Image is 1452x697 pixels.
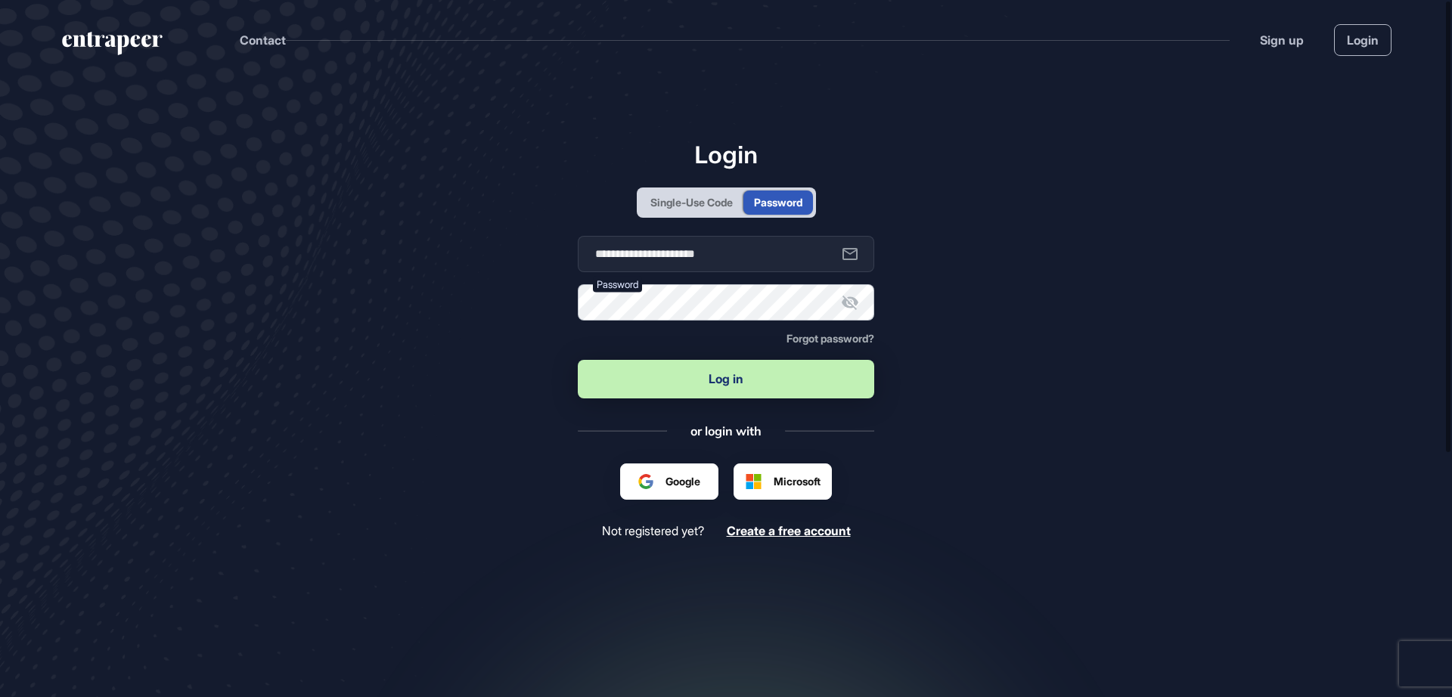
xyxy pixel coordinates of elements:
[578,360,874,398] button: Log in
[727,524,851,538] a: Create a free account
[240,30,286,50] button: Contact
[593,276,642,292] label: Password
[60,32,164,60] a: entrapeer-logo
[690,423,762,439] div: or login with
[786,332,874,345] span: Forgot password?
[578,140,874,169] h1: Login
[754,194,802,210] div: Password
[774,473,821,489] span: Microsoft
[786,333,874,345] a: Forgot password?
[602,524,704,538] span: Not registered yet?
[727,523,851,538] span: Create a free account
[1260,31,1304,49] a: Sign up
[650,194,733,210] div: Single-Use Code
[1334,24,1391,56] a: Login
